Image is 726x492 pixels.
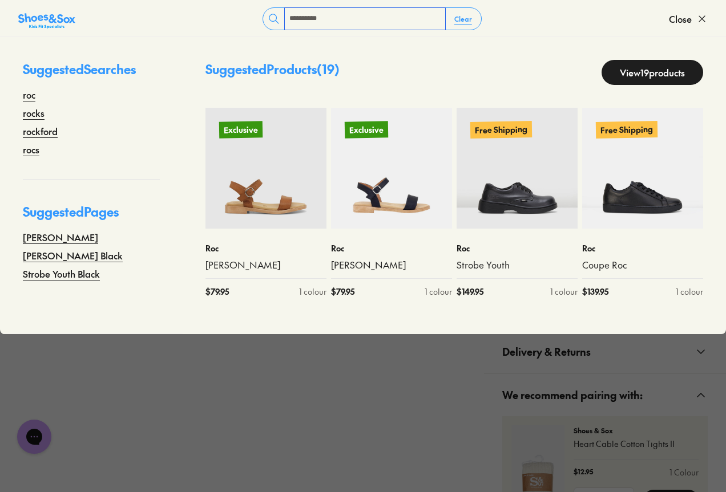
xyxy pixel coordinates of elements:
p: $12.95 [574,466,593,478]
button: Clear [445,9,481,29]
a: Exclusive [331,108,452,229]
a: 1 Colour [669,466,699,478]
a: rocks [23,106,45,120]
a: rocs [23,143,39,156]
p: Exclusive [345,121,388,138]
p: Heart Cable Cotton Tights II [574,438,699,450]
span: $ 79.95 [205,286,229,298]
a: Exclusive [205,108,326,229]
a: [PERSON_NAME] [23,230,98,244]
a: rockford [23,124,58,138]
button: Delivery & Returns [484,330,726,373]
a: Strobe Youth Black [23,267,100,280]
p: Roc [582,242,703,254]
a: Strobe Youth [457,259,578,271]
p: Suggested Searches [23,60,160,88]
a: Coupe Roc [582,259,703,271]
p: Roc [205,242,326,254]
div: 1 colour [676,286,703,298]
a: [PERSON_NAME] Black [23,249,123,262]
button: Close [669,6,708,31]
span: Close [669,12,692,26]
a: Shoes &amp; Sox [18,10,75,28]
a: Free Shipping [582,108,703,229]
p: Suggested Products [205,60,340,85]
button: We recommend pairing with: [484,373,726,416]
a: [PERSON_NAME] [205,259,326,271]
p: Free Shipping [470,121,532,139]
span: $ 149.95 [457,286,483,298]
div: 1 colour [425,286,452,298]
span: $ 139.95 [582,286,608,298]
a: View19products [602,60,703,85]
iframe: Gorgias live chat messenger [11,416,57,458]
div: 1 colour [299,286,326,298]
p: Suggested Pages [23,202,160,230]
span: $ 79.95 [331,286,354,298]
a: [PERSON_NAME] [331,259,452,271]
div: 1 colour [550,286,578,298]
a: Free Shipping [457,108,578,229]
p: Roc [331,242,452,254]
a: roc [23,88,35,101]
p: Roc [457,242,578,254]
img: SNS_Logo_Responsive.svg [18,12,75,30]
p: Shoes & Sox [574,425,699,436]
p: Free Shipping [596,121,658,139]
span: ( 19 ) [317,60,340,78]
p: Exclusive [219,121,263,138]
span: We recommend pairing with: [502,378,643,412]
span: Delivery & Returns [502,335,591,368]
